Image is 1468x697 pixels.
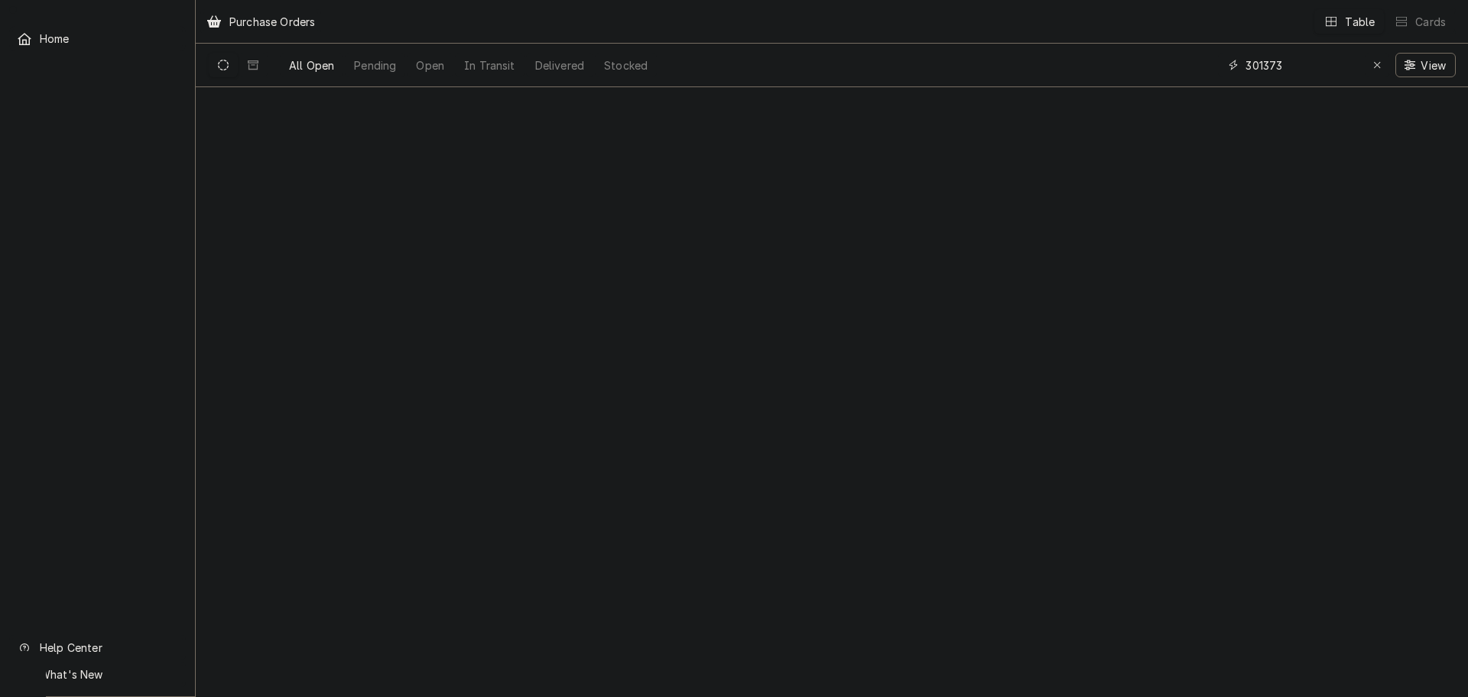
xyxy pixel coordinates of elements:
[40,666,177,682] span: What's New
[464,57,515,73] div: In Transit
[1365,53,1389,77] button: Erase input
[1345,14,1375,30] div: Table
[1395,53,1456,77] button: View
[9,635,186,660] a: Go to Help Center
[535,57,584,73] div: Delivered
[40,31,178,47] span: Home
[416,57,444,73] div: Open
[1418,57,1449,73] span: View
[604,57,648,73] div: Stocked
[40,640,177,656] span: Help Center
[354,57,396,73] div: Pending
[289,57,334,73] div: All Open
[1415,14,1446,30] div: Cards
[1246,53,1360,77] input: Keyword search
[9,26,186,51] a: Home
[9,662,186,687] a: Go to What's New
